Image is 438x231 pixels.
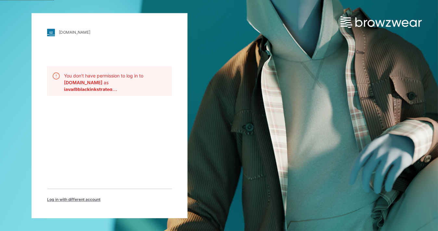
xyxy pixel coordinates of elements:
div: [DOMAIN_NAME] [59,30,90,35]
b: jaya@blackinkstrategy.com [64,87,117,92]
img: stylezone-logo.562084cfcfab977791bfbf7441f1a819.svg [47,29,55,36]
img: alert.76a3ded3c87c6ed799a365e1fca291d4.svg [52,72,60,80]
a: [DOMAIN_NAME] [47,29,172,36]
b: [DOMAIN_NAME] [64,80,104,85]
img: browzwear-logo.e42bd6dac1945053ebaf764b6aa21510.svg [341,16,422,28]
p: You don't have permission to log in to as [64,72,167,86]
span: Log in with different account [47,197,100,202]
